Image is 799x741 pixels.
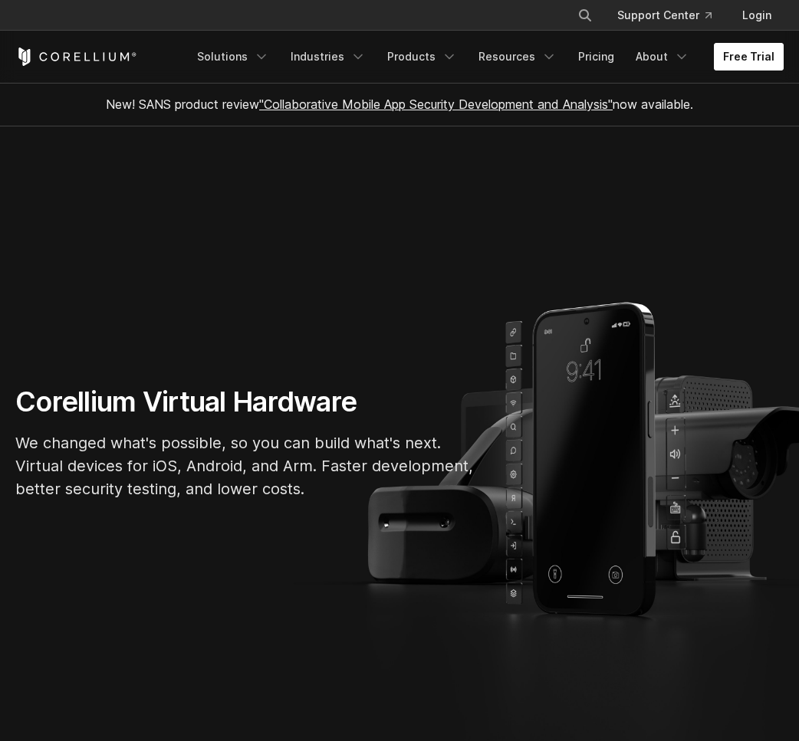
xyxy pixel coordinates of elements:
h1: Corellium Virtual Hardware [15,385,475,419]
a: "Collaborative Mobile App Security Development and Analysis" [259,97,613,112]
a: Free Trial [714,43,784,70]
a: Support Center [605,2,724,29]
a: About [626,43,699,70]
a: Products [378,43,466,70]
a: Industries [281,43,375,70]
button: Search [571,2,599,29]
a: Pricing [569,43,623,70]
div: Navigation Menu [559,2,784,29]
div: Navigation Menu [188,43,784,70]
a: Solutions [188,43,278,70]
a: Corellium Home [15,48,137,66]
a: Resources [469,43,566,70]
a: Login [730,2,784,29]
span: New! SANS product review now available. [106,97,693,112]
p: We changed what's possible, so you can build what's next. Virtual devices for iOS, Android, and A... [15,431,475,500]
